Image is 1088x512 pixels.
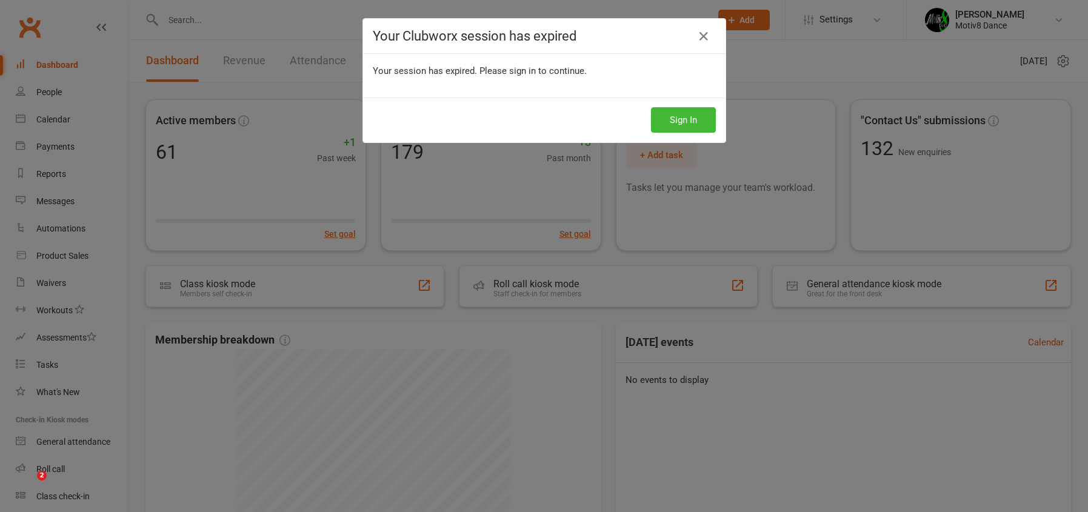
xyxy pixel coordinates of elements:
[694,27,713,46] a: Close
[373,65,587,76] span: Your session has expired. Please sign in to continue.
[373,28,716,44] h4: Your Clubworx session has expired
[12,471,41,500] iframe: Intercom live chat
[37,471,47,480] span: 2
[651,107,716,133] button: Sign In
